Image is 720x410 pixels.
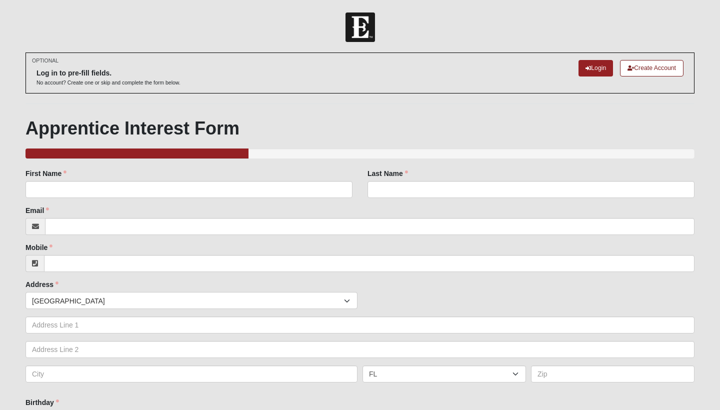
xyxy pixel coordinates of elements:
input: Address Line 1 [25,316,694,333]
a: Create Account [620,60,683,76]
input: Zip [531,365,694,382]
h1: Apprentice Interest Form [25,117,694,139]
input: City [25,365,357,382]
label: Last Name [367,168,408,178]
label: Address [25,279,58,289]
h6: Log in to pre-fill fields. [36,69,180,77]
label: Birthday [25,397,59,407]
input: Address Line 2 [25,341,694,358]
small: OPTIONAL [32,57,58,64]
a: Login [578,60,613,76]
label: Mobile [25,242,52,252]
img: Church of Eleven22 Logo [345,12,375,42]
label: Email [25,205,49,215]
label: First Name [25,168,66,178]
span: [GEOGRAPHIC_DATA] [32,292,344,309]
p: No account? Create one or skip and complete the form below. [36,79,180,86]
